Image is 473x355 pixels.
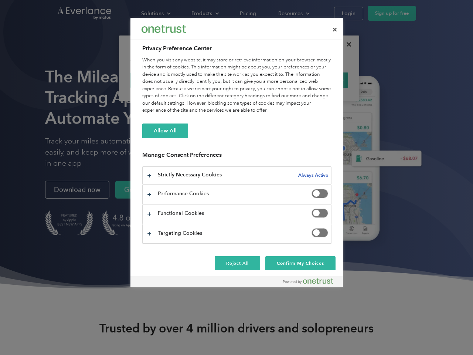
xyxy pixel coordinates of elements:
[215,256,261,270] button: Reject All
[142,25,186,33] img: Everlance
[142,124,188,138] button: Allow All
[142,57,331,114] div: When you visit any website, it may store or retrieve information on your browser, mostly in the f...
[283,278,333,284] img: Powered by OneTrust Opens in a new Tab
[142,151,331,163] h3: Manage Consent Preferences
[142,44,331,53] h2: Privacy Preference Center
[130,18,343,287] div: Privacy Preference Center
[142,21,186,36] div: Everlance
[327,21,343,38] button: Close
[265,256,335,270] button: Confirm My Choices
[283,278,339,287] a: Powered by OneTrust Opens in a new Tab
[130,18,343,287] div: Preference center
